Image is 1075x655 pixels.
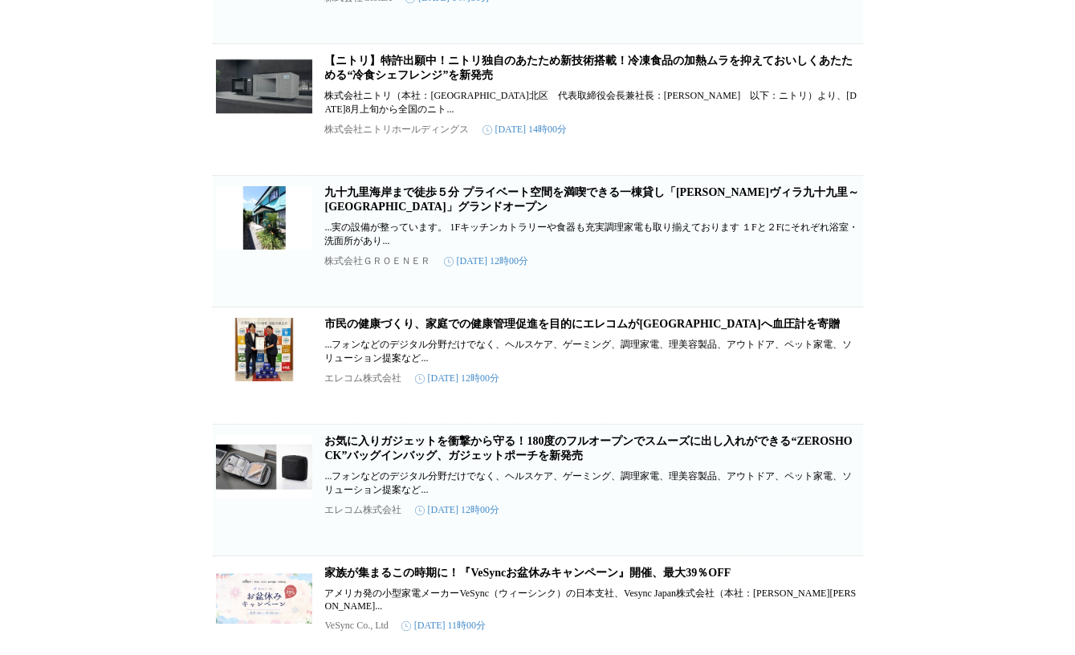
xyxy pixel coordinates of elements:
[325,89,860,116] p: 株式会社ニトリ（本社：[GEOGRAPHIC_DATA]北区 代表取締役会長兼社長：[PERSON_NAME] 以下：ニトリ）より、[DATE]8⽉上旬から全国のニト...
[325,186,859,213] a: 九十九里海岸まで徒歩５分 プライベート空間を満喫できる一棟貸し「[PERSON_NAME]ヴィラ九十九里～[GEOGRAPHIC_DATA]」グランドオープン
[216,185,312,250] img: 九十九里海岸まで徒歩５分 プライベート空間を満喫できる一棟貸し「なぎさヴィラ九十九里～Nagisa Villa」グランドオープン
[401,619,486,633] time: [DATE] 11時00分
[325,620,389,632] p: VeSync Co., Ltd
[325,372,402,385] p: エレコム株式会社
[325,435,853,462] a: お気に入りガジェットを衝撃から守る！180度のフルオープンでスムーズに出し入れができる“ZEROSHOCK”バッグインバッグ、ガジェットポーチを新発売
[216,54,312,118] img: 【ニトリ】特許出願中！ニトリ独自のあたため新技術搭載！冷凍食品の加熱ムラを抑えておいしくあたためる“冷食シェフレンジ”を新発売
[216,317,312,381] img: 市民の健康づくり、家庭での健康管理促進を目的にエレコムが阪南市へ血圧計を寄贈
[325,338,860,365] p: ...フォンなどのデジタル分野だけでなく、ヘルスケア、ゲーミング、調理家電、理美容製品、アウトドア、ペット家電、ソリューション提案など...
[216,434,312,498] img: お気に入りガジェットを衝撃から守る！180度のフルオープンでスムーズに出し入れができる“ZEROSHOCK”バッグインバッグ、ガジェットポーチを新発売
[415,372,500,385] time: [DATE] 12時00分
[325,318,840,330] a: 市民の健康づくり、家庭での健康管理促進を目的にエレコムが[GEOGRAPHIC_DATA]へ血圧計を寄贈
[483,123,568,136] time: [DATE] 14時00分
[325,123,470,136] p: 株式会社ニトリホールディングス
[325,221,860,248] p: ...実の設備が整っています。 1Fキッチンカトラリーや食器も充実調理家電も取り揃えております １Fと２Fにそれぞれ浴室・洗面所があり...
[325,55,853,81] a: 【ニトリ】特許出願中！ニトリ独自のあたため新技術搭載！冷凍食品の加熱ムラを抑えておいしくあたためる“冷食シェフレンジ”を新発売
[325,254,431,268] p: 株式会社ＧＲＯＥＮＥＲ
[325,567,731,579] a: 家族が集まるこの時期に！『VeSyncお盆休みキャンペーン』開催、最大39％OFF
[325,503,402,517] p: エレコム株式会社
[444,254,529,268] time: [DATE] 12時00分
[325,587,860,612] p: アメリカ発の小型家電メーカーVeSync（ウィーシンク）の日本支社、Vesync Japan株式会社（本社：[PERSON_NAME][PERSON_NAME]...
[325,470,860,497] p: ...フォンなどのデジタル分野だけでなく、ヘルスケア、ゲーミング、調理家電、理美容製品、アウトドア、ペット家電、ソリューション提案など...
[415,503,500,517] time: [DATE] 12時00分
[216,566,312,630] img: 家族が集まるこの時期に！『VeSyncお盆休みキャンペーン』開催、最大39％OFF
